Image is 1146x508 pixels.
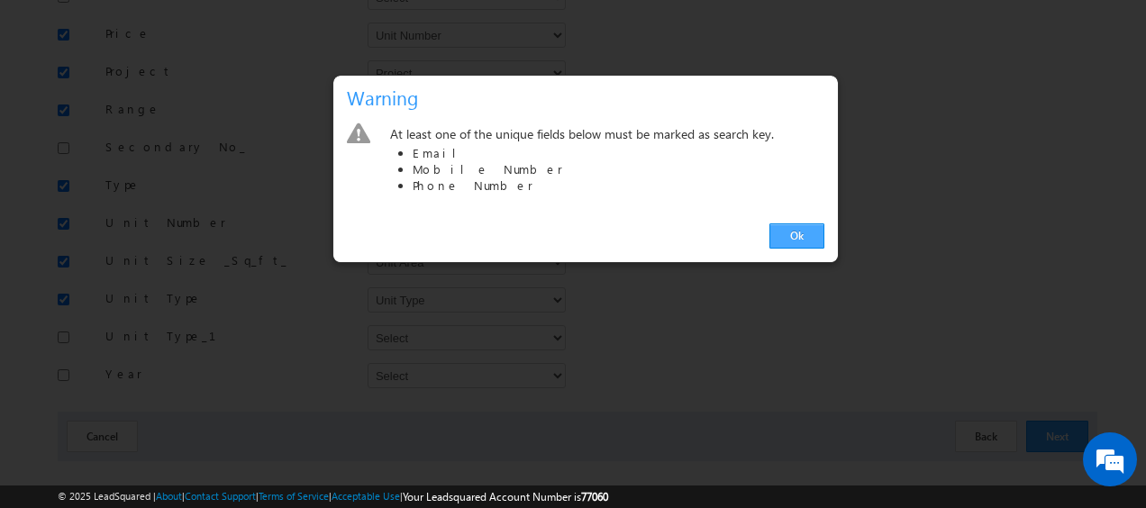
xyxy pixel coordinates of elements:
a: Terms of Service [259,490,329,502]
a: Contact Support [185,490,256,502]
li: Email [413,145,824,161]
span: 77060 [581,490,608,503]
a: Ok [769,223,824,249]
span: © 2025 LeadSquared | | | | | [58,488,608,505]
em: Start Chat [245,389,327,413]
a: About [156,490,182,502]
img: d_60004797649_company_0_60004797649 [31,95,76,118]
span: Your Leadsquared Account Number is [403,490,608,503]
a: Acceptable Use [332,490,400,502]
div: Minimize live chat window [296,9,339,52]
div: Chat with us now [94,95,303,118]
li: Phone Number [413,177,824,194]
div: At least one of the unique fields below must be marked as search key. [387,122,824,202]
li: Mobile Number [413,161,824,177]
h3: Warning [347,82,832,113]
textarea: Type your message and hit 'Enter' [23,167,329,375]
